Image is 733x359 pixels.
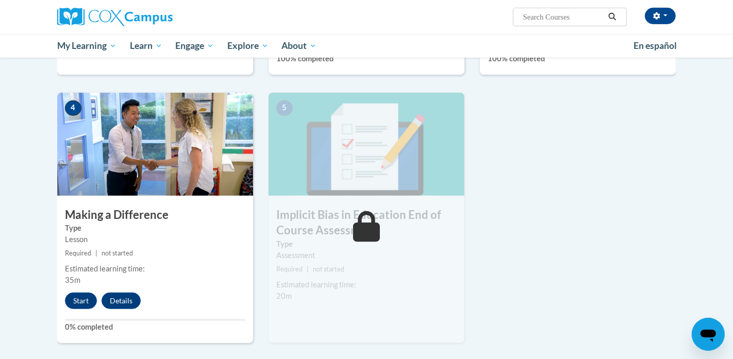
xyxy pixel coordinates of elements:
[627,35,684,57] a: En español
[65,223,245,234] label: Type
[175,40,214,52] span: Engage
[281,40,316,52] span: About
[605,11,620,23] button: Search
[65,276,80,284] span: 35m
[95,249,97,257] span: |
[221,34,275,58] a: Explore
[522,11,605,23] input: Search Courses
[65,234,245,245] div: Lesson
[227,40,269,52] span: Explore
[488,53,668,64] label: 100% completed
[65,263,245,275] div: Estimated learning time:
[276,292,292,300] span: 20m
[276,279,457,290] div: Estimated learning time:
[65,321,245,333] label: 0% completed
[65,293,97,309] button: Start
[123,34,169,58] a: Learn
[65,100,81,116] span: 4
[102,293,141,309] button: Details
[42,34,691,58] div: Main menu
[65,249,91,257] span: Required
[269,207,464,239] h3: Implicit Bias in Education End of Course Assessment
[275,34,324,58] a: About
[169,34,221,58] a: Engage
[307,265,309,273] span: |
[51,34,123,58] a: My Learning
[276,53,457,64] label: 100% completed
[276,238,457,250] label: Type
[57,40,116,52] span: My Learning
[634,40,677,51] span: En español
[102,249,133,257] span: not started
[313,265,344,273] span: not started
[276,100,293,116] span: 5
[645,8,676,24] button: Account Settings
[276,250,457,261] div: Assessment
[692,318,725,351] iframe: Button to launch messaging window
[269,93,464,196] img: Course Image
[57,93,253,196] img: Course Image
[57,207,253,223] h3: Making a Difference
[57,8,253,26] a: Cox Campus
[130,40,162,52] span: Learn
[57,8,173,26] img: Cox Campus
[276,265,303,273] span: Required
